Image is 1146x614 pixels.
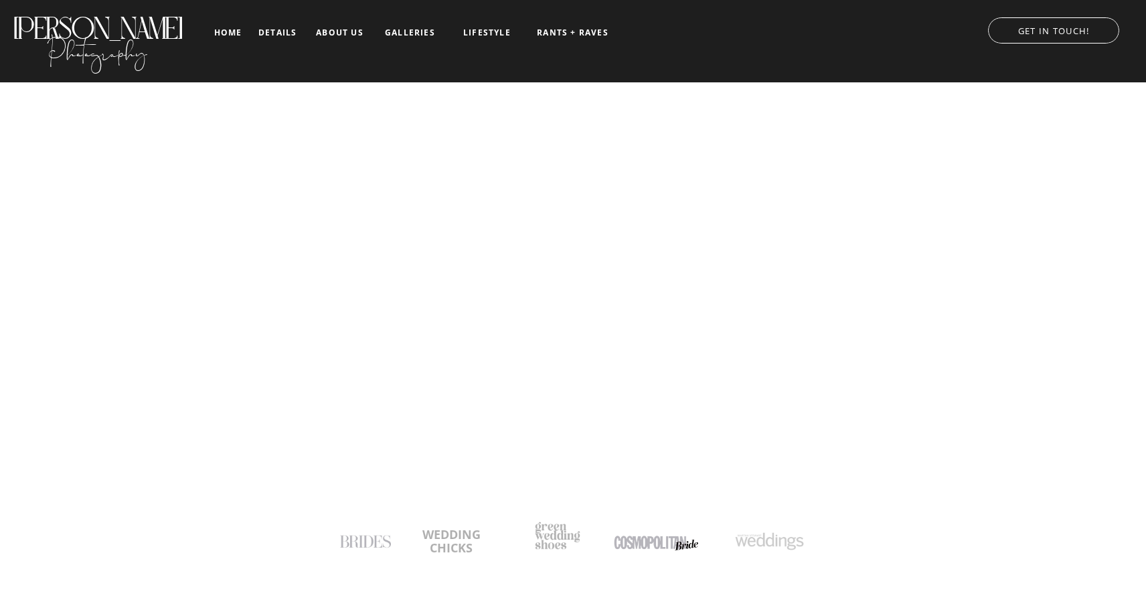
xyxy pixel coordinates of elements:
h3: TELLING YOUR LOVE STORY [209,311,937,346]
a: details [258,28,297,36]
a: home [212,28,244,37]
b: WEDDING CHICKS [422,526,481,556]
a: galleries [382,28,438,37]
a: RANTS + RAVES [536,28,610,37]
a: about us [312,28,367,37]
h2: DOCUMENTARY-STYLE PHOTOGRAPHY WITH A TOUCH OF EDITORIAL FLAIR [384,364,762,378]
a: GET IN TOUCH! [975,22,1133,35]
a: [PERSON_NAME] [11,11,183,33]
a: LIFESTYLE [453,28,521,37]
h1: Luxury New Braunfels Wedding Photographer Capturing Real, Nostalgic Moments [280,293,866,311]
a: Photography [11,26,183,70]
